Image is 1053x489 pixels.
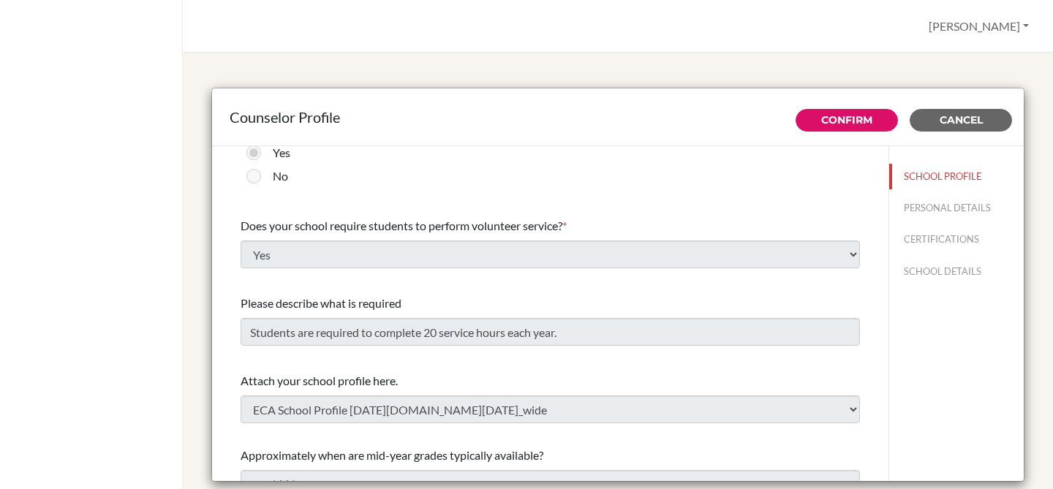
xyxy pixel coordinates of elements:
[889,164,1024,189] button: SCHOOL PROFILE
[241,296,401,310] span: Please describe what is required
[889,195,1024,221] button: PERSONAL DETAILS
[241,448,543,462] span: Approximately when are mid-year grades typically available?
[241,219,562,232] span: Does your school require students to perform volunteer service?
[922,12,1035,40] button: [PERSON_NAME]
[273,144,290,162] label: Yes
[889,227,1024,252] button: CERTIFICATIONS
[889,259,1024,284] button: SCHOOL DETAILS
[230,106,1006,128] div: Counselor Profile
[273,167,288,185] label: No
[241,374,398,387] span: Attach your school profile here.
